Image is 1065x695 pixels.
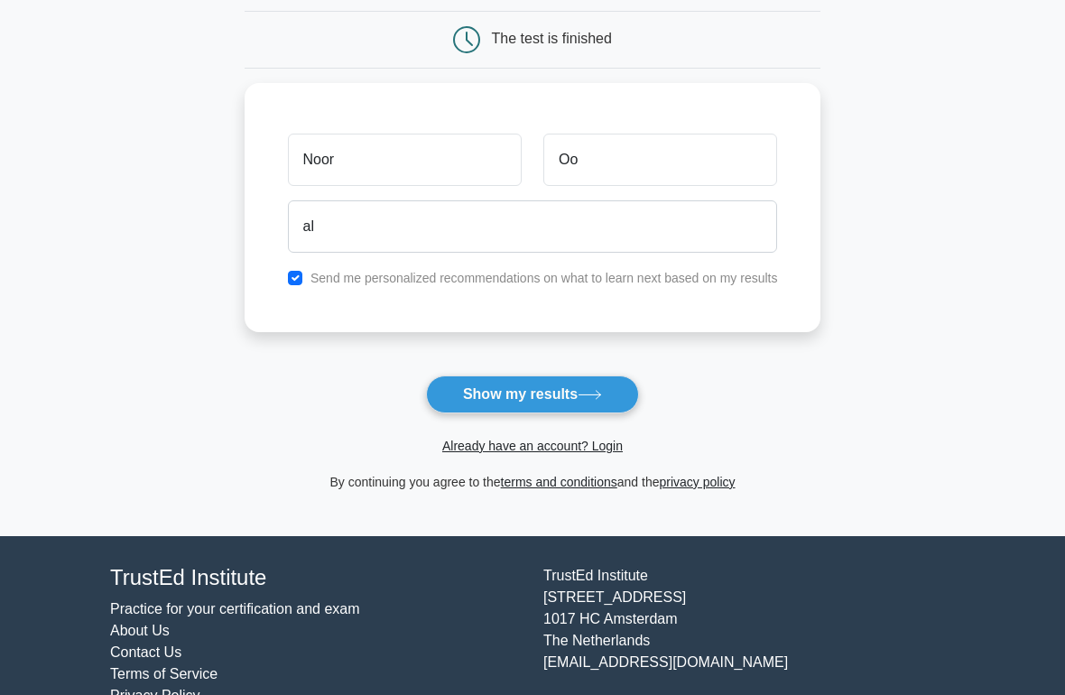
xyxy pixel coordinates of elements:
input: Email [288,201,778,254]
a: Already have an account? Login [442,440,623,454]
a: About Us [110,624,170,639]
h4: TrustEd Institute [110,566,522,592]
div: By continuing you agree to the and the [234,472,832,494]
input: Last name [543,134,777,187]
input: First name [288,134,522,187]
div: The test is finished [492,32,612,47]
a: Contact Us [110,645,181,661]
label: Send me personalized recommendations on what to learn next based on my results [310,272,778,286]
a: privacy policy [660,476,736,490]
a: terms and conditions [501,476,617,490]
a: Terms of Service [110,667,218,682]
button: Show my results [426,376,639,414]
a: Practice for your certification and exam [110,602,360,617]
